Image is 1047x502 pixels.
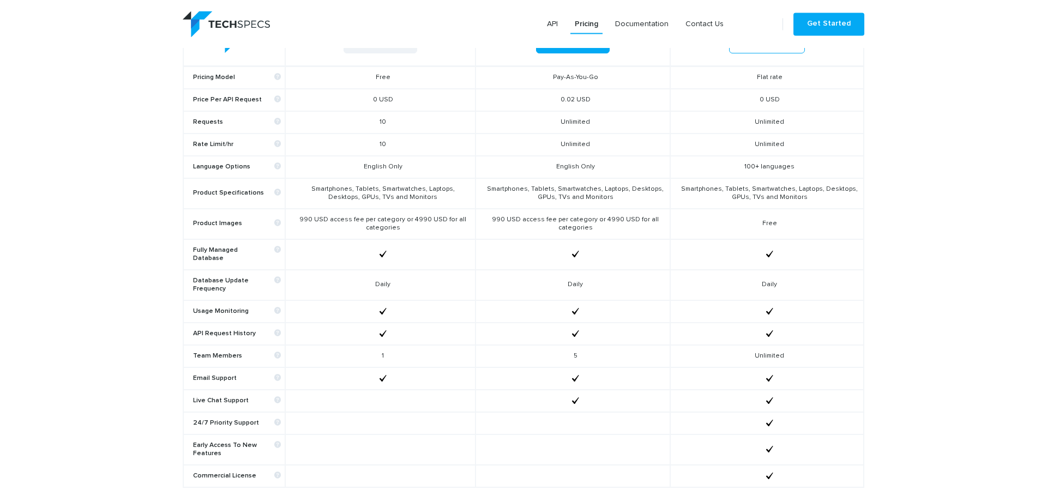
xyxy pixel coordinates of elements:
[183,11,270,37] img: logo
[543,14,562,34] a: API
[670,270,864,300] td: Daily
[285,270,475,300] td: Daily
[193,330,281,338] b: API Request History
[193,472,281,480] b: Commercial License
[193,307,281,316] b: Usage Monitoring
[285,156,475,178] td: English Only
[670,111,864,134] td: Unlimited
[570,14,603,34] a: Pricing
[476,156,670,178] td: English Only
[793,13,864,35] a: Get Started
[193,141,281,149] b: Rate Limit/hr
[681,14,728,34] a: Contact Us
[670,89,864,111] td: 0 USD
[476,270,670,300] td: Daily
[285,134,475,156] td: 10
[670,345,864,367] td: Unlimited
[193,441,281,458] b: Early Access To New Features
[193,220,281,228] b: Product Images
[193,419,281,427] b: 24/7 Priority Support
[193,246,281,263] b: Fully Managed Database
[193,163,281,171] b: Language Options
[285,345,475,367] td: 1
[611,14,673,34] a: Documentation
[670,156,864,178] td: 100+ languages
[476,134,670,156] td: Unlimited
[285,89,475,111] td: 0 USD
[285,111,475,134] td: 10
[193,118,281,126] b: Requests
[193,397,281,405] b: Live Chat Support
[476,209,670,239] td: 990 USD access fee per category or 4990 USD for all categories
[476,345,670,367] td: 5
[476,89,670,111] td: 0.02 USD
[476,66,670,89] td: Pay-As-You-Go
[670,209,864,239] td: Free
[193,277,281,293] b: Database Update Frequency
[476,178,670,209] td: Smartphones, Tablets, Smartwatches, Laptops, Desktops, GPUs, TVs and Monitors
[193,352,281,360] b: Team Members
[193,374,281,383] b: Email Support
[670,66,864,89] td: Flat rate
[193,96,281,104] b: Price Per API Request
[193,74,281,82] b: Pricing Model
[670,178,864,209] td: Smartphones, Tablets, Smartwatches, Laptops, Desktops, GPUs, TVs and Monitors
[193,189,281,197] b: Product Specifications
[285,66,475,89] td: Free
[670,134,864,156] td: Unlimited
[476,111,670,134] td: Unlimited
[285,178,475,209] td: Smartphones, Tablets, Smartwatches, Laptops, Desktops, GPUs, TVs and Monitors
[285,209,475,239] td: 990 USD access fee per category or 4990 USD for all categories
